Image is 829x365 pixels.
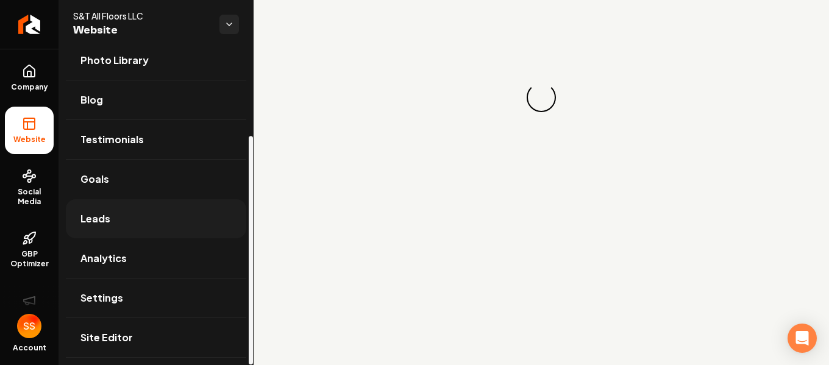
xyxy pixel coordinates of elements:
a: Company [5,54,54,102]
span: Leads [80,211,110,226]
span: Goals [80,172,109,186]
a: Social Media [5,159,54,216]
div: Loading [524,80,559,115]
div: Open Intercom Messenger [788,324,817,353]
img: Rebolt Logo [18,15,41,34]
a: GBP Optimizer [5,221,54,278]
span: Analytics [80,251,127,266]
span: Blog [80,93,103,107]
a: Site Editor [66,318,246,357]
a: Blog [66,80,246,119]
span: Website [9,135,51,144]
span: Site Editor [80,330,133,345]
span: GBP Optimizer [5,249,54,269]
span: S&T All Floors LLC [73,10,210,22]
a: Analytics [66,239,246,278]
span: Company [6,82,53,92]
a: Testimonials [66,120,246,159]
a: Leads [66,199,246,238]
span: Photo Library [80,53,149,68]
img: Steven Scott [17,314,41,338]
a: Goals [66,160,246,199]
span: Testimonials [80,132,144,147]
span: Settings [80,291,123,305]
span: Account [13,343,46,353]
a: Photo Library [66,41,246,80]
span: Website [73,22,210,39]
span: Social Media [5,187,54,207]
a: Settings [66,278,246,317]
button: Open user button [17,314,41,338]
